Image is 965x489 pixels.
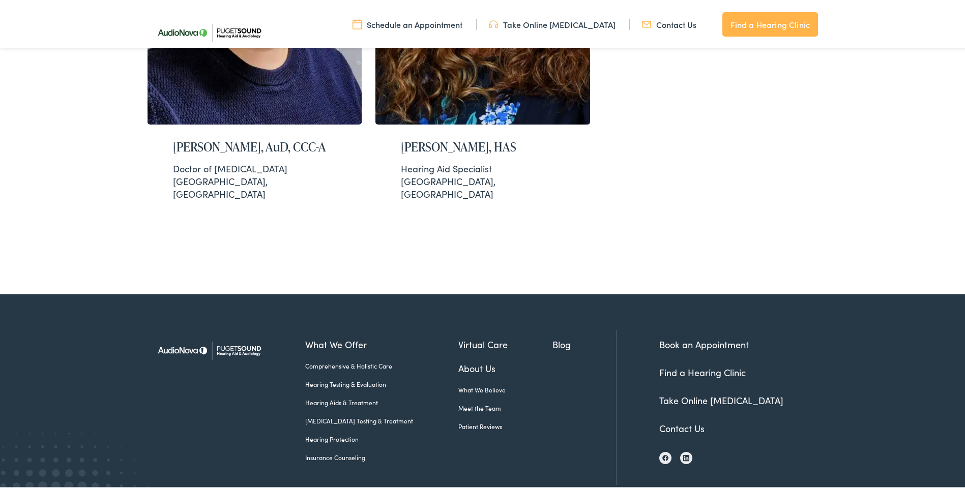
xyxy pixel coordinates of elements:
[552,335,616,349] a: Blog
[659,420,705,433] a: Contact Us
[401,160,565,199] div: [GEOGRAPHIC_DATA], [GEOGRAPHIC_DATA]
[401,160,565,173] div: Hearing Aid Specialist
[151,328,268,369] img: Puget Sound Hearing Aid & Audiology
[173,160,337,199] div: [GEOGRAPHIC_DATA], [GEOGRAPHIC_DATA]
[305,335,458,349] a: What We Offer
[489,17,498,28] img: utility icon
[458,335,553,349] a: Virtual Care
[458,420,553,429] a: Patient Reviews
[489,17,616,28] a: Take Online [MEDICAL_DATA]
[642,17,651,28] img: utility icon
[642,17,696,28] a: Contact Us
[305,433,458,442] a: Hearing Protection
[458,383,553,392] a: What We Believe
[305,396,458,405] a: Hearing Aids & Treatment
[401,138,565,152] h2: [PERSON_NAME], HAS
[659,392,783,405] a: Take Online [MEDICAL_DATA]
[659,336,749,349] a: Book an Appointment
[458,402,553,411] a: Meet the Team
[353,17,462,28] a: Schedule an Appointment
[659,364,746,377] a: Find a Hearing Clinic
[305,414,458,423] a: [MEDICAL_DATA] Testing & Treatment
[173,160,337,173] div: Doctor of [MEDICAL_DATA]
[722,10,818,35] a: Find a Hearing Clinic
[683,452,689,460] img: LinkedIn
[173,138,337,152] h2: [PERSON_NAME], AuD, CCC-A
[305,359,458,369] a: Comprehensive & Holistic Care
[305,451,458,460] a: Insurance Counseling
[662,453,668,459] img: Facebook icon, indicating the presence of the site or brand on the social media platform.
[305,378,458,387] a: Hearing Testing & Evaluation
[353,17,362,28] img: utility icon
[458,359,553,373] a: About Us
